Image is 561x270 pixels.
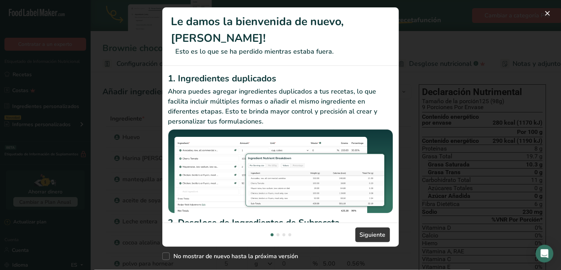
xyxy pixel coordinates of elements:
span: Siguiente [360,230,386,239]
div: Open Intercom Messenger [536,245,554,263]
span: No mostrar de nuevo hasta la próxima versión [170,253,298,260]
h2: 1. Ingredientes duplicados [168,72,393,85]
button: Siguiente [355,227,390,242]
img: Ingredientes duplicados [168,129,393,213]
h1: Le damos la bienvenida de nuevo, [PERSON_NAME]! [171,13,390,47]
h2: 2. Desglose de Ingredientes de Subreceta [168,216,393,229]
p: Ahora puedes agregar ingredientes duplicados a tus recetas, lo que facilita incluir múltiples for... [168,87,393,126]
p: Esto es lo que se ha perdido mientras estaba fuera. [171,47,390,57]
